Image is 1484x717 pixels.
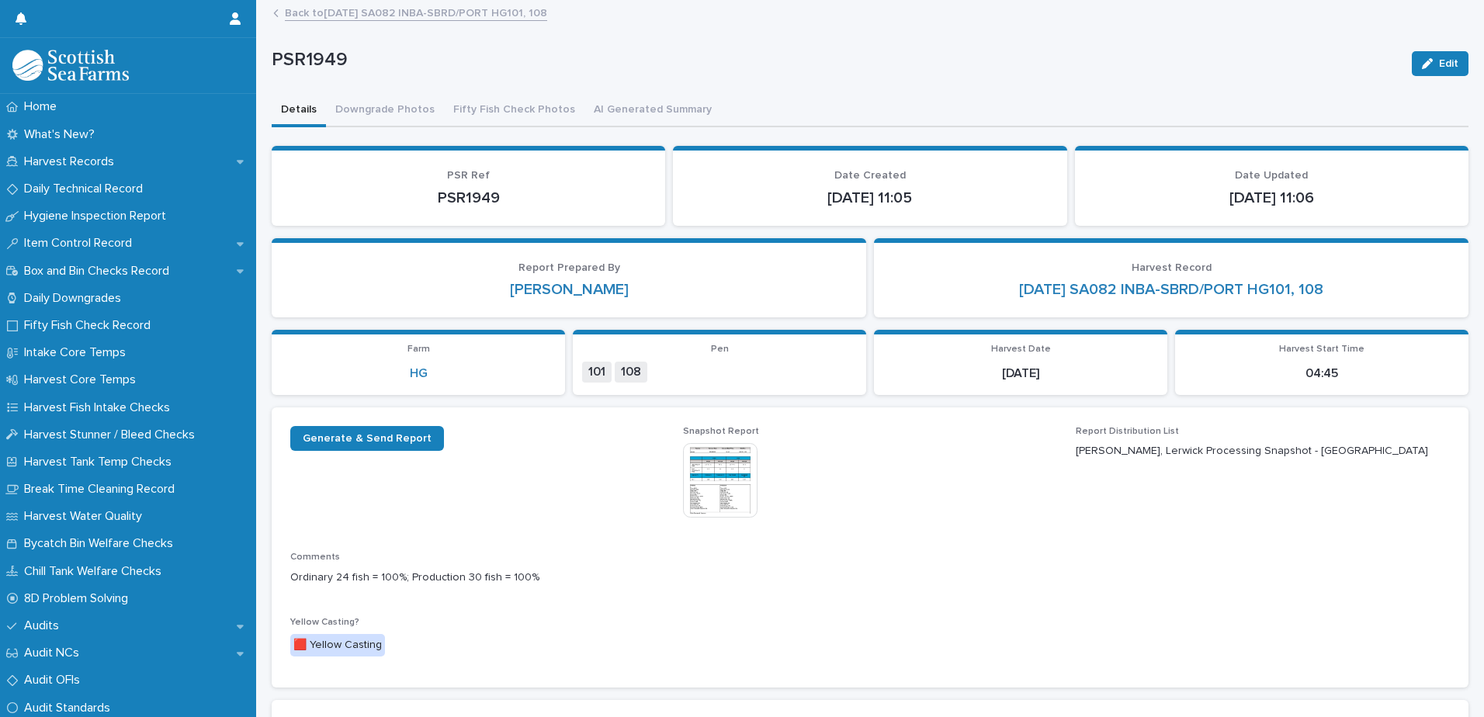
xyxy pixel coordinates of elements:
[272,95,326,127] button: Details
[18,564,174,579] p: Chill Tank Welfare Checks
[1412,51,1468,76] button: Edit
[615,362,647,383] span: 108
[18,701,123,715] p: Audit Standards
[18,236,144,251] p: Item Control Record
[883,366,1158,381] p: [DATE]
[18,482,187,497] p: Break Time Cleaning Record
[18,318,163,333] p: Fifty Fish Check Record
[18,618,71,633] p: Audits
[290,552,340,562] span: Comments
[18,673,92,688] p: Audit OFIs
[18,372,148,387] p: Harvest Core Temps
[1279,345,1364,354] span: Harvest Start Time
[711,345,729,354] span: Pen
[285,3,547,21] a: Back to[DATE] SA082 INBA-SBRD/PORT HG101, 108
[290,189,647,207] p: PSR1949
[1184,366,1459,381] p: 04:45
[1132,262,1212,273] span: Harvest Record
[18,291,133,306] p: Daily Downgrades
[12,50,129,81] img: mMrefqRFQpe26GRNOUkG
[1439,58,1458,69] span: Edit
[1019,280,1323,299] a: [DATE] SA082 INBA-SBRD/PORT HG101, 108
[18,591,140,606] p: 8D Problem Solving
[272,49,1399,71] p: PSR1949
[518,262,620,273] span: Report Prepared By
[407,345,430,354] span: Farm
[290,426,444,451] a: Generate & Send Report
[582,362,612,383] span: 101
[510,280,629,299] a: [PERSON_NAME]
[18,99,69,114] p: Home
[18,345,138,360] p: Intake Core Temps
[303,433,432,444] span: Generate & Send Report
[18,127,107,142] p: What's New?
[834,170,906,181] span: Date Created
[18,209,179,223] p: Hygiene Inspection Report
[290,634,385,656] div: 🟥 Yellow Casting
[18,264,182,279] p: Box and Bin Checks Record
[18,400,182,415] p: Harvest Fish Intake Checks
[1076,427,1179,436] span: Report Distribution List
[326,95,444,127] button: Downgrade Photos
[444,95,584,127] button: Fifty Fish Check Photos
[18,428,207,442] p: Harvest Stunner / Bleed Checks
[447,170,490,181] span: PSR Ref
[290,618,359,627] span: Yellow Casting?
[683,427,759,436] span: Snapshot Report
[410,366,428,381] a: HG
[18,455,184,469] p: Harvest Tank Temp Checks
[1094,189,1450,207] p: [DATE] 11:06
[991,345,1051,354] span: Harvest Date
[692,189,1048,207] p: [DATE] 11:05
[1235,170,1308,181] span: Date Updated
[18,154,127,169] p: Harvest Records
[18,182,155,196] p: Daily Technical Record
[584,95,721,127] button: AI Generated Summary
[1076,443,1450,459] p: [PERSON_NAME], Lerwick Processing Snapshot - [GEOGRAPHIC_DATA]
[18,646,92,660] p: Audit NCs
[18,509,154,524] p: Harvest Water Quality
[18,536,185,551] p: Bycatch Bin Welfare Checks
[290,570,1450,586] p: Ordinary 24 fish = 100%; Production 30 fish = 100%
